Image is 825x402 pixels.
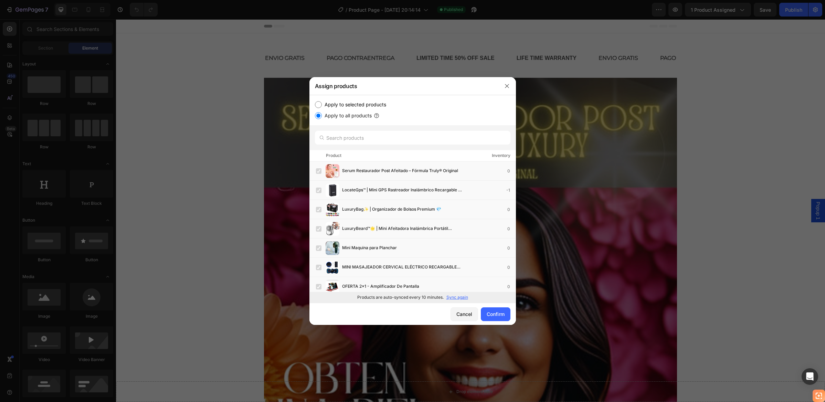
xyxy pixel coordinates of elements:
div: LIMITED TIME 50% OFF SALE [300,33,379,45]
div: Drop element here [340,370,377,375]
p: ENVIO GRATIS [149,34,189,44]
label: Apply to all products [322,112,372,120]
img: product-img [326,261,339,274]
div: Cancel [456,310,472,318]
span: Mini Maquina para Planchar [342,244,397,252]
div: 0 [507,206,516,213]
div: 0 [507,245,516,252]
div: LIFE TIME WARRANTY [400,33,461,45]
div: Confirm [487,310,505,318]
img: product-img [326,241,339,255]
p: Sync again [446,294,468,300]
input: Search products [315,131,510,145]
span: LuxuryBeard™🌟 | Mini Afeitadora Inalámbrica Portátil Recargable USB [342,225,462,233]
div: 0 [507,168,516,174]
img: product-img [326,203,339,216]
div: Assign products [309,77,498,95]
div: /> [309,95,516,303]
span: Serum Restaurador Post Afeitado – Fórmula Truly® Original [342,167,458,175]
div: Open Intercom Messenger [802,368,818,385]
button: Cancel [451,307,478,321]
span: LocateGps™ | Mini GPS Rastreador Inalámbrico Recargable + Envío GRATIS [342,187,462,194]
p: ENVIO GRATIS [483,34,522,44]
div: 0 [507,225,516,232]
img: product-img [326,164,339,178]
button: Confirm [481,307,510,321]
img: product-img [326,222,339,236]
span: OFERTA 2x1 - Amplificador De Pantalla [342,283,419,290]
span: Popup 1 [699,182,706,200]
img: product-img [326,280,339,294]
p: PAGO CONTRAENTREGA [544,34,612,44]
div: Inventory [492,152,510,159]
p: PAGO CONTRAENTREGA [211,34,278,44]
div: Product [326,152,341,159]
span: LuxuryBag✨ | Organizador de Bolsos Premium 💎 [342,206,441,213]
p: Products are auto-synced every 10 minutes. [357,294,444,300]
div: 0 [507,283,516,290]
label: Apply to selected products [322,100,386,109]
div: -1 [506,187,516,194]
div: 0 [507,264,516,271]
img: product-img [326,183,339,197]
span: MINI MASAJEADOR CERVICAL ELÉCTRICO RECARGABLE USB + CONTROL EXTRA [342,264,462,271]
